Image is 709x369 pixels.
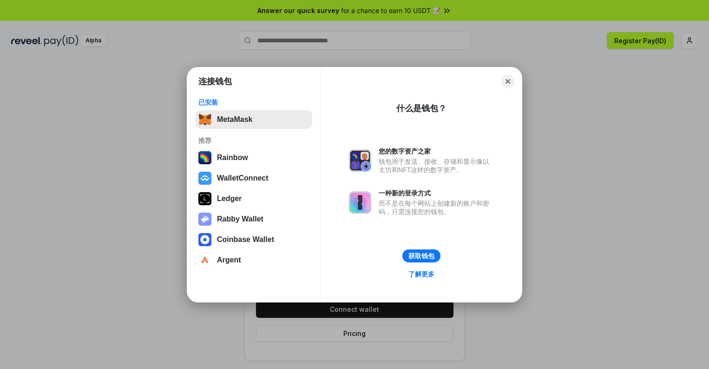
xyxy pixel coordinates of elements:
div: 获取钱包 [408,252,434,260]
div: MetaMask [217,115,252,124]
a: 了解更多 [403,268,440,280]
img: svg+xml,%3Csvg%20fill%3D%22none%22%20height%3D%2233%22%20viewBox%3D%220%200%2035%2033%22%20width%... [198,113,211,126]
h1: 连接钱包 [198,76,232,87]
div: 已安装 [198,98,309,107]
img: svg+xml,%3Csvg%20xmlns%3D%22http%3A%2F%2Fwww.w3.org%2F2000%2Fsvg%22%20fill%3D%22none%22%20viewBox... [198,213,211,226]
div: 您的数字资产之家 [379,147,494,155]
div: Coinbase Wallet [217,235,274,244]
div: Ledger [217,195,242,203]
div: 推荐 [198,136,309,145]
img: svg+xml,%3Csvg%20width%3D%22120%22%20height%3D%22120%22%20viewBox%3D%220%200%20120%20120%22%20fil... [198,151,211,164]
img: svg+xml,%3Csvg%20width%3D%2228%22%20height%3D%2228%22%20viewBox%3D%220%200%2028%2028%22%20fill%3D... [198,233,211,246]
div: 钱包用于发送、接收、存储和显示像以太坊和NFT这样的数字资产。 [379,157,494,174]
button: MetaMask [196,110,312,129]
div: 了解更多 [408,270,434,278]
button: Close [501,75,514,88]
div: Argent [217,256,241,264]
button: Coinbase Wallet [196,230,312,249]
img: svg+xml,%3Csvg%20xmlns%3D%22http%3A%2F%2Fwww.w3.org%2F2000%2Fsvg%22%20fill%3D%22none%22%20viewBox... [349,149,371,172]
img: svg+xml,%3Csvg%20width%3D%2228%22%20height%3D%2228%22%20viewBox%3D%220%200%2028%2028%22%20fill%3D... [198,172,211,185]
div: 一种新的登录方式 [379,189,494,197]
img: svg+xml,%3Csvg%20xmlns%3D%22http%3A%2F%2Fwww.w3.org%2F2000%2Fsvg%22%20width%3D%2228%22%20height%3... [198,192,211,205]
img: svg+xml,%3Csvg%20width%3D%2228%22%20height%3D%2228%22%20viewBox%3D%220%200%2028%2028%22%20fill%3D... [198,254,211,267]
button: Rabby Wallet [196,210,312,228]
div: Rainbow [217,154,248,162]
div: 而不是在每个网站上创建新的账户和密码，只需连接您的钱包。 [379,199,494,216]
img: svg+xml,%3Csvg%20xmlns%3D%22http%3A%2F%2Fwww.w3.org%2F2000%2Fsvg%22%20fill%3D%22none%22%20viewBox... [349,191,371,214]
button: Rainbow [196,148,312,167]
button: Ledger [196,189,312,208]
button: WalletConnect [196,169,312,188]
div: 什么是钱包？ [396,103,446,114]
button: 获取钱包 [402,249,440,262]
div: WalletConnect [217,174,269,182]
div: Rabby Wallet [217,215,263,223]
button: Argent [196,251,312,269]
